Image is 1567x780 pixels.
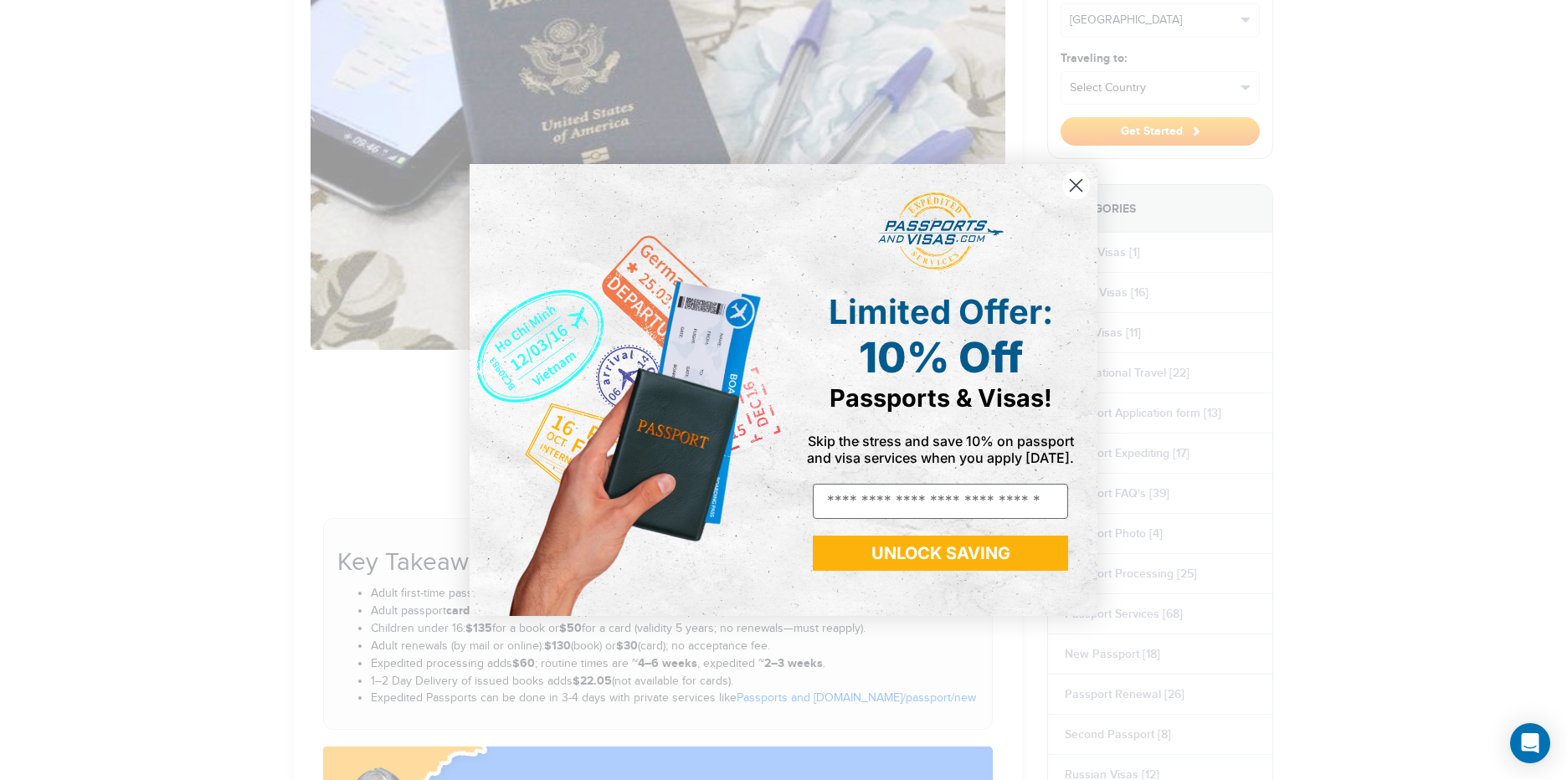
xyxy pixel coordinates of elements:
img: passports and visas [878,192,1004,271]
span: 10% Off [859,332,1023,382]
span: Skip the stress and save 10% on passport and visa services when you apply [DATE]. [807,433,1074,466]
button: UNLOCK SAVING [813,536,1068,571]
span: Limited Offer: [829,291,1053,332]
img: de9cda0d-0715-46ca-9a25-073762a91ba7.png [470,164,783,616]
div: Open Intercom Messenger [1510,723,1550,763]
button: Close dialog [1061,171,1091,200]
span: Passports & Visas! [830,383,1052,413]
